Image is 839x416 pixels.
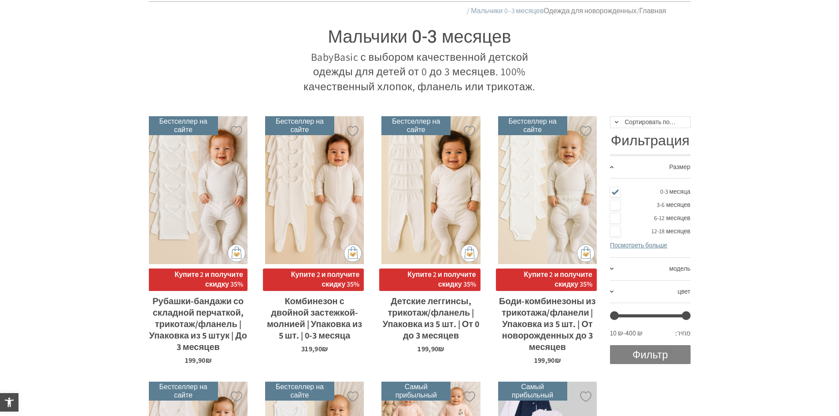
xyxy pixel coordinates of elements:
[395,382,437,401] font: Самый прибыльный
[149,295,247,353] font: Рубашки-бандажи со складной перчаткой, трикотаж/фланель | Упаковка из 5 штук | До 3 месяцев
[301,344,322,353] font: 319,90
[610,185,691,199] a: 0-3 месяца
[611,130,690,151] font: Фильтрация
[303,50,535,93] font: BabyBasic с выбором качественной детской одежды для детей от 0 до 3 месяцев. 100% качественный хл...
[512,382,553,401] font: Самый прибыльный
[610,199,691,212] a: 3-6 месяцев
[677,287,690,295] font: цвет
[173,6,666,16] nav: Хлебные крошки
[610,328,623,338] font: 10 ₪
[392,116,440,135] font: Бестселлер на сайте
[625,328,643,338] font: 400 ₪
[467,6,543,15] font: / Мальчики 0–3 месяцев
[632,347,668,363] font: Фильтр
[418,344,438,353] font: 199,90
[498,116,597,364] a: Бестселлер на сайте Боди-комбинезоны из трикотажа/фланели | Упаковка из 5 шт. | От новорожденных ...
[185,356,206,365] font: 199,90
[524,270,592,289] font: Купите 2 и получите скидку 35%
[276,116,324,135] font: Бестселлер на сайте
[383,295,479,341] font: Детские леггинсы, трикотаж/фланель | Упаковка из 5 шт. | От 0 до 3 месяцев
[610,241,667,249] a: Посмотреть больше
[159,382,207,401] font: Бестселлер на сайте
[344,244,362,262] img: cat-mini-atc.png
[322,344,328,353] font: ₪
[159,116,207,135] font: Бестселлер на сайте
[149,116,248,364] a: Бестселлер на сайте Рубашки-бандажи со складной перчаткой, трикотаж/фланель | Упаковка из 5 штук ...
[555,356,561,365] font: ₪
[625,118,676,126] font: Сортировать по…
[660,188,691,195] font: 0-3 месяца
[610,225,691,238] a: 12-18 месяцев
[669,163,690,171] font: Размер
[381,116,480,353] a: Бестселлер на сайте Детские леггинсы, трикотаж/фланель | Упаковка из 5 шт. | От 0 до 3 месяцев Ку...
[651,227,690,235] font: 12-18 месяцев
[610,345,691,364] button: Фильтр
[267,295,362,341] font: Комбинезон с двойной застежкой-молнией | Упаковка из 5 шт. | 0-3 месяца
[654,214,690,222] font: 6-12 месяцев
[328,24,511,50] font: Мальчики 0-3 месяцев
[228,244,245,262] img: cat-mini-atc.png
[407,270,476,289] font: Купите 2 и получите скидку 35%
[577,244,595,262] img: cat-mini-atc.png
[637,6,639,15] font: /
[461,244,478,262] img: cat-mini-atc.png
[438,344,444,353] font: ₪
[657,201,690,209] font: 3-6 месяцев
[639,6,666,15] a: Главная
[174,270,243,289] font: Купите 2 и получите скидку 35%
[499,295,595,353] font: Боди-комбинезоны из трикотажа/фланели | Упаковка из 5 шт. | От новорожденных до 3 месяцев
[291,270,359,289] font: Купите 2 и получите скидку 35%
[509,116,557,135] font: Бестселлер на сайте
[265,116,364,353] a: Бестселлер на сайте Комбинезон с двойной застежкой-молнией | Упаковка из 5 шт. | 0-3 месяца Купит...
[276,382,324,401] font: Бестселлер на сайте
[534,356,555,365] font: 199,90
[669,265,690,272] font: модель
[206,356,211,365] font: ₪
[610,212,691,225] a: 6-12 месяцев
[543,6,636,15] a: Одежда для новорожденных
